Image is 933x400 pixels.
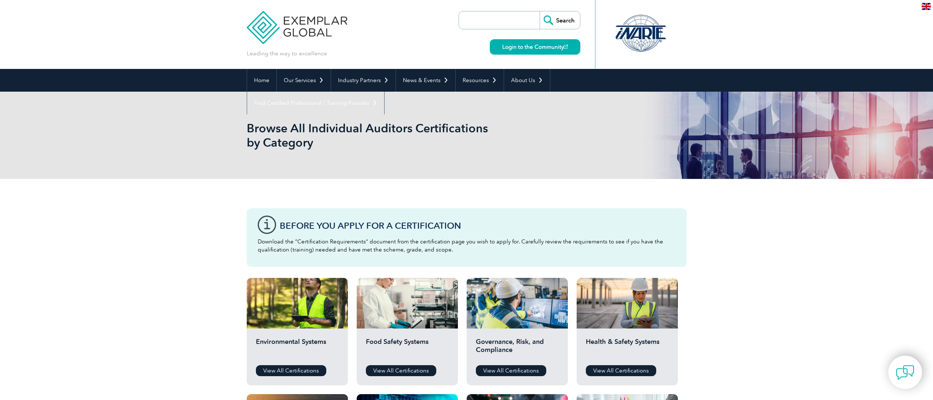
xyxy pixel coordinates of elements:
h1: Browse All Individual Auditors Certifications by Category [247,121,528,150]
a: View All Certifications [476,365,546,376]
p: Download the “Certification Requirements” document from the certification page you wish to apply ... [258,238,676,254]
h3: Before You Apply For a Certification [280,221,676,230]
a: View All Certifications [586,365,656,376]
h2: Health & Safety Systems [586,338,669,360]
h2: Environmental Systems [256,338,339,360]
a: Home [247,69,276,92]
h2: Governance, Risk, and Compliance [476,338,559,360]
a: Resources [456,69,504,92]
a: About Us [504,69,550,92]
img: open_square.png [564,45,568,49]
img: contact-chat.png [896,363,914,382]
a: Our Services [277,69,331,92]
a: Industry Partners [331,69,396,92]
input: Search [540,11,580,29]
img: en [922,3,931,10]
p: Leading the way to excellence [247,49,327,58]
a: Login to the Community [490,39,580,55]
a: View All Certifications [366,365,436,376]
a: View All Certifications [256,365,326,376]
a: News & Events [396,69,455,92]
h2: Food Safety Systems [366,338,449,360]
a: Find Certified Professional / Training Provider [247,92,384,114]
